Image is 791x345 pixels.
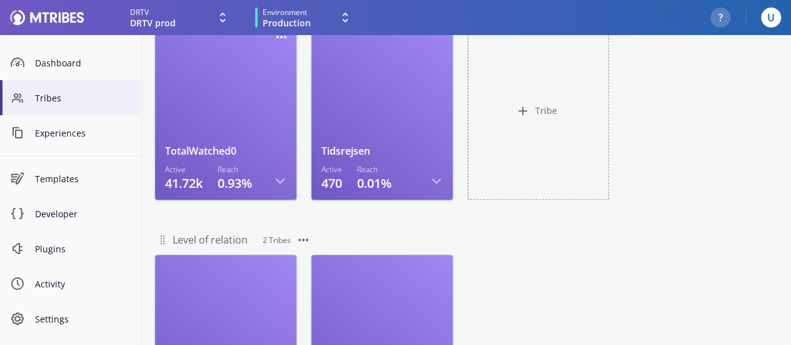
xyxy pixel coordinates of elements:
span: 2 Tribes [263,235,291,245]
span: Settings [35,312,130,326]
span: Activity [35,277,130,291]
svg: Expand drop down icon [215,10,230,25]
p: 41.72k [165,177,203,190]
svg: Plugin Symbol [10,241,25,256]
h3: Reach [218,164,252,175]
h3: Active [165,164,203,175]
button: EnvironmentProduction [255,6,356,29]
button: U [761,8,781,28]
h3: Reach [357,164,391,175]
svg: Dashboard Symbol [10,55,25,70]
span: Plugins [35,242,130,255]
svg: Experiences Symbol [10,171,25,186]
h1: TotalWatched0 [165,144,286,158]
span: Environment [263,7,307,18]
span: Dashboard [35,56,130,70]
svg: Code Snippet Symbol [10,206,25,221]
span: DRTV [130,7,149,18]
a: TidsrejsenActive470Reach0.01% [311,22,453,200]
h3: Active [321,164,342,175]
svg: Expand drop down icon [338,10,353,25]
span: Developer [35,207,130,220]
button: Tribe [468,22,609,200]
p: 0.01% [357,177,391,190]
span: Tribes [35,91,130,105]
p: 0.93% [218,177,252,190]
svg: People Symbol [10,90,25,105]
h1: Tidsrejsen [321,144,443,158]
svg: Content Symbol [10,125,25,140]
button: ? [710,8,730,28]
button: Open [425,170,448,192]
p: 470 [321,177,342,190]
svg: Time Symbol [10,276,25,291]
span: Templates [35,172,130,185]
svg: Three Dots Symbol [274,29,289,44]
svg: Three Dots Symbol [296,232,311,247]
a: TotalWatched0Active41.72kReach0.93% [155,22,296,200]
button: Open [269,170,291,192]
svg: DragHandle symbol [155,232,170,247]
input: Untitled [173,232,248,247]
span: Production [263,18,311,28]
span: Experiences [35,126,130,140]
button: DRTVDRTV prod [130,7,230,28]
span: DRTV prod [130,18,176,28]
svg: Cog Symbol [10,311,25,326]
